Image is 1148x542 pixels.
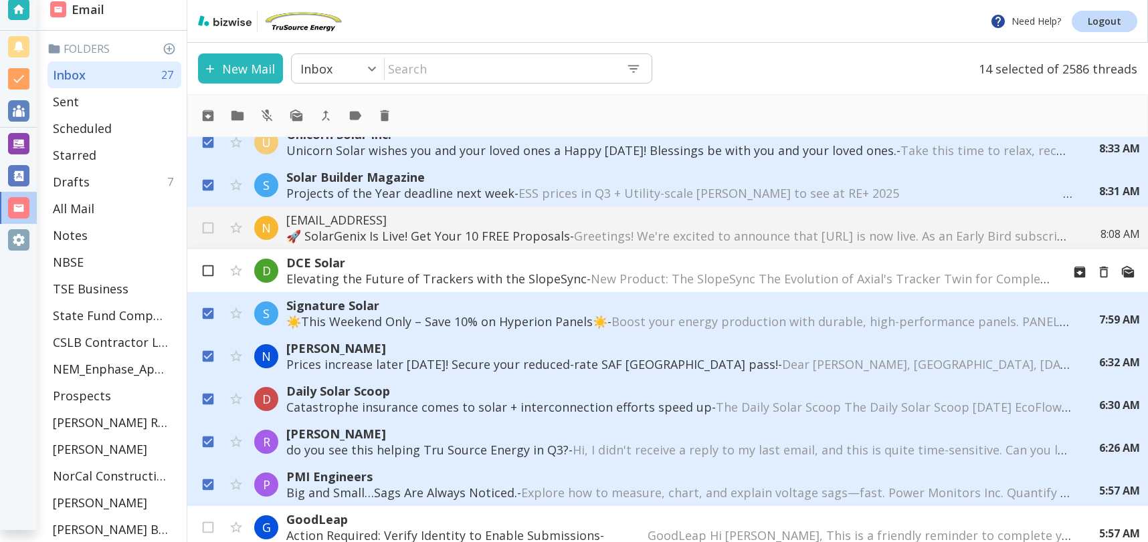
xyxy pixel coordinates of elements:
p: G [262,519,271,535]
p: 8:08 AM [1101,227,1140,241]
p: GoodLeap [286,511,1072,527]
p: Big and Small…Sags Are Always Noticed. - [286,485,1072,501]
button: Move to Trash [1092,260,1116,284]
p: Signature Solar [286,297,1072,313]
p: Inbox [300,61,332,77]
p: Sent [53,94,79,110]
img: bizwise [198,15,252,26]
button: Mute Thread [255,104,279,128]
p: 🚀 SolarGenix Is Live! Get Your 10 FREE Proposals - [286,228,1074,244]
p: Unicorn Solar wishes you and your loved ones a Happy [DATE]! Blessings be with you and your loved... [286,142,1072,158]
img: DashboardSidebarEmail.svg [50,1,66,17]
span: ESS prices in Q3 + Utility-scale [PERSON_NAME] to see at RE+ 2025 ‌ ‌ ‌ ‌ ‌ ‌ ‌ ‌ ‌ ‌ ‌ ‌ ‌ ‌ ‌ ‌... [518,185,1140,201]
p: CSLB Contractor License [53,334,168,350]
p: Solar Builder Magazine [286,169,1072,185]
button: Add Tag [343,104,367,128]
p: [EMAIL_ADDRESS] [286,212,1074,228]
button: New Mail [198,53,283,84]
p: NBSE [53,254,84,270]
div: Prospects [47,382,181,409]
p: N [262,220,271,236]
h2: Email [50,1,104,19]
p: [PERSON_NAME] [53,495,147,511]
p: State Fund Compensation [53,307,168,323]
p: N [262,348,271,364]
button: Move to Folder [225,104,250,128]
p: DCE Solar [286,255,1052,271]
p: S [263,305,270,321]
p: 7:59 AM [1099,312,1140,327]
p: 6:26 AM [1099,440,1140,455]
p: Notes [53,227,88,243]
p: PMI Engineers [286,468,1072,485]
div: [PERSON_NAME] [47,489,181,516]
p: Starred [53,147,96,163]
p: 5:57 AM [1099,526,1140,541]
div: [PERSON_NAME] [47,436,181,462]
p: Need Help? [990,13,1061,29]
p: 6:32 AM [1099,355,1140,370]
p: Projects of the Year deadline next week - [286,185,1072,201]
p: TSE Business [53,281,128,297]
button: Mark as Read [1116,260,1140,284]
p: P [263,477,270,493]
p: 7 [167,174,179,189]
p: R [263,434,270,450]
div: Sent [47,88,181,115]
p: 14 selected of 2586 threads [971,53,1137,84]
div: TSE Business [47,275,181,302]
div: NorCal Construction [47,462,181,489]
p: [PERSON_NAME] [53,441,147,457]
button: Move to Trash [373,104,397,128]
p: Catastrophe insurance comes to solar + interconnection efforts speed up - [286,399,1072,415]
p: Prospects [53,388,111,404]
p: U [262,134,271,150]
div: NBSE [47,249,181,275]
p: 8:31 AM [1099,184,1140,198]
p: Scheduled [53,120,112,136]
p: Inbox [53,67,86,83]
div: State Fund Compensation [47,302,181,329]
p: [PERSON_NAME] Batteries [53,521,168,537]
button: Mark as Read [284,104,308,128]
p: NorCal Construction [53,468,168,484]
p: S [263,177,270,193]
p: 8:33 AM [1099,141,1140,156]
p: Folders [47,41,181,56]
div: Inbox27 [47,61,181,88]
div: [PERSON_NAME] Residence [47,409,181,436]
p: Elevating the Future of Trackers with the SlopeSync - [286,271,1052,287]
p: D [262,263,271,279]
p: [PERSON_NAME] [286,340,1072,356]
p: [PERSON_NAME] [286,426,1072,442]
a: Logout [1072,11,1137,32]
p: D [262,391,271,407]
button: Merge Threads [314,104,338,128]
div: Drafts7 [47,168,181,195]
button: Archive [196,104,220,128]
button: Archive [1068,260,1092,284]
div: All Mail [47,195,181,222]
p: NEM_Enphase_Applications [53,361,168,377]
p: ☀️This Weekend Only – Save 10% on Hyperion Panels☀️ - [286,313,1072,329]
div: NEM_Enphase_Applications [47,356,181,382]
p: 27 [161,67,179,82]
p: Daily Solar Scoop [286,383,1072,399]
input: Search [385,55,615,82]
p: 5:57 AM [1099,483,1140,498]
p: Prices increase later [DATE]! Secure your reduced-rate SAF [GEOGRAPHIC_DATA] pass! - [286,356,1072,372]
p: All Mail [53,200,94,217]
div: Scheduled [47,115,181,142]
div: Notes [47,222,181,249]
p: [PERSON_NAME] Residence [53,414,168,430]
p: 6:30 AM [1099,398,1140,412]
p: Drafts [53,174,90,190]
p: Logout [1088,17,1121,26]
img: TruSource Energy, Inc. [263,11,343,32]
div: CSLB Contractor License [47,329,181,356]
div: Starred [47,142,181,168]
p: do you see this helping Tru Source Energy in Q3? - [286,442,1072,458]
